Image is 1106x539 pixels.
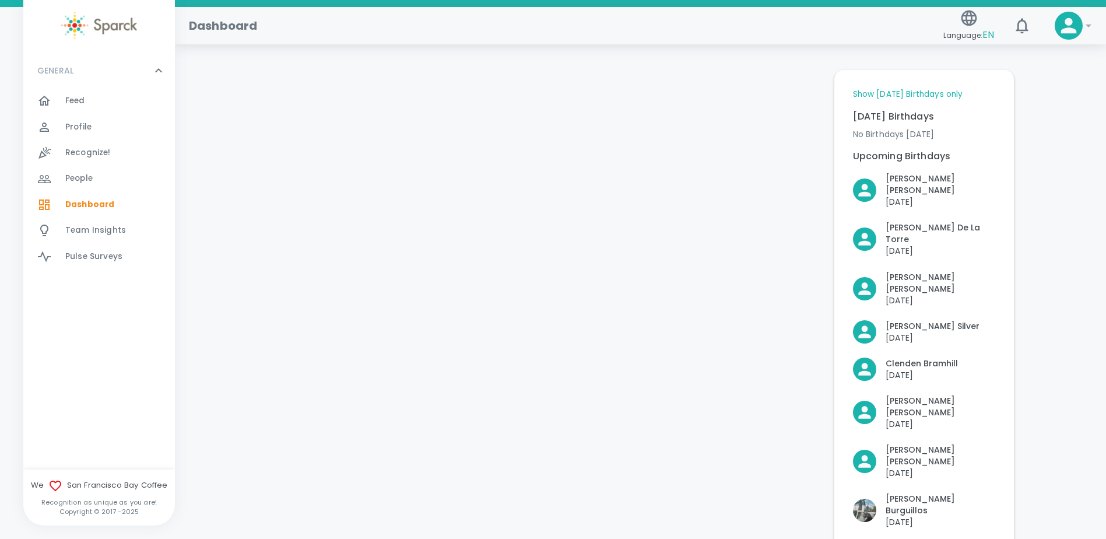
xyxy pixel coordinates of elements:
[982,28,994,41] span: EN
[853,173,995,208] button: Click to Recognize!
[853,149,995,163] p: Upcoming Birthdays
[844,262,995,306] div: Click to Recognize!
[844,484,995,528] div: Click to Recognize!
[65,199,114,211] span: Dashboard
[886,444,995,467] p: [PERSON_NAME] [PERSON_NAME]
[853,128,995,140] p: No Birthdays [DATE]
[65,95,85,107] span: Feed
[37,65,73,76] p: GENERAL
[853,395,995,430] button: Click to Recognize!
[23,507,175,516] p: Copyright © 2017 - 2025
[853,110,995,124] p: [DATE] Birthdays
[886,358,958,369] p: Clenden Bramhill
[886,332,979,344] p: [DATE]
[65,251,122,262] span: Pulse Surveys
[844,386,995,430] div: Click to Recognize!
[886,320,979,332] p: [PERSON_NAME] Silver
[853,222,995,257] button: Click to Recognize!
[23,166,175,191] a: People
[853,444,995,479] button: Click to Recognize!
[886,369,958,381] p: [DATE]
[886,418,995,430] p: [DATE]
[65,147,111,159] span: Recognize!
[844,163,995,208] div: Click to Recognize!
[61,12,137,39] img: Sparck logo
[23,244,175,269] a: Pulse Surveys
[23,479,175,493] span: We San Francisco Bay Coffee
[886,516,995,528] p: [DATE]
[853,499,876,522] img: Picture of Katie Burguillos
[886,245,995,257] p: [DATE]
[65,173,93,184] span: People
[886,173,995,196] p: [PERSON_NAME] [PERSON_NAME]
[23,498,175,507] p: Recognition as unique as you are!
[939,5,999,47] button: Language:EN
[886,295,995,306] p: [DATE]
[65,121,92,133] span: Profile
[844,212,995,257] div: Click to Recognize!
[886,271,995,295] p: [PERSON_NAME] [PERSON_NAME]
[943,27,994,43] span: Language:
[853,271,995,306] button: Click to Recognize!
[23,53,175,88] div: GENERAL
[23,88,175,114] a: Feed
[886,493,995,516] p: [PERSON_NAME] Burguillos
[23,192,175,218] a: Dashboard
[189,16,257,35] h1: Dashboard
[65,225,126,236] span: Team Insights
[886,395,995,418] p: [PERSON_NAME] [PERSON_NAME]
[23,218,175,243] a: Team Insights
[853,358,958,381] button: Click to Recognize!
[853,89,963,100] a: Show [DATE] Birthdays only
[23,114,175,140] a: Profile
[853,320,979,344] button: Click to Recognize!
[23,140,175,166] a: Recognize!
[853,493,995,528] button: Click to Recognize!
[23,12,175,39] a: Sparck logo
[886,467,995,479] p: [DATE]
[23,88,175,274] div: GENERAL
[886,222,995,245] p: [PERSON_NAME] De La Torre
[886,196,995,208] p: [DATE]
[844,348,958,381] div: Click to Recognize!
[844,311,979,344] div: Click to Recognize!
[844,435,995,479] div: Click to Recognize!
